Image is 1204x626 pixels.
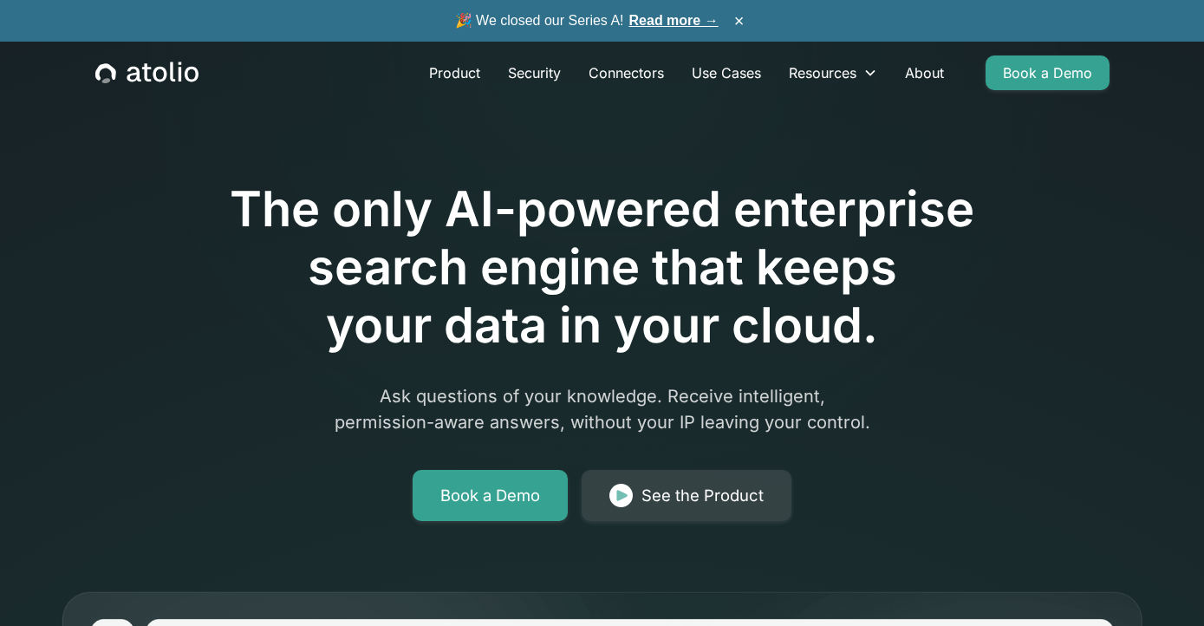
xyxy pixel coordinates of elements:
a: Product [415,55,494,90]
a: Use Cases [678,55,775,90]
div: See the Product [641,484,764,508]
span: 🎉 We closed our Series A! [455,10,719,31]
a: Connectors [575,55,678,90]
a: Security [494,55,575,90]
a: Book a Demo [413,470,568,522]
button: × [729,11,750,30]
a: See the Product [582,470,791,522]
div: Resources [789,62,856,83]
a: Read more → [629,13,719,28]
h1: The only AI-powered enterprise search engine that keeps your data in your cloud. [159,180,1046,355]
a: About [891,55,958,90]
a: home [95,62,198,84]
div: Resources [775,55,891,90]
a: Book a Demo [986,55,1110,90]
p: Ask questions of your knowledge. Receive intelligent, permission-aware answers, without your IP l... [270,383,935,435]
